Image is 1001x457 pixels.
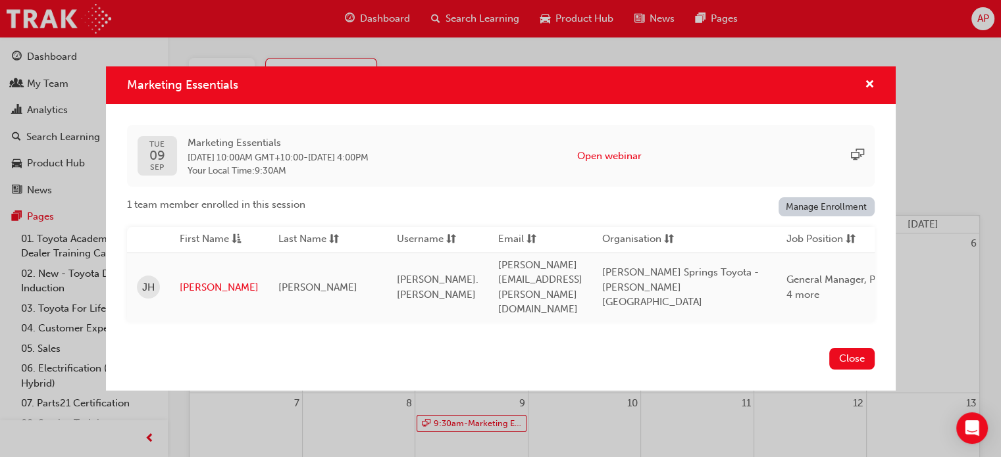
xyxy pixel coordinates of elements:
[127,78,238,92] span: Marketing Essentials
[851,149,864,164] span: sessionType_ONLINE_URL-icon
[397,274,478,301] span: [PERSON_NAME].[PERSON_NAME]
[188,135,369,177] div: -
[526,231,536,248] span: sorting-icon
[846,231,856,248] span: sorting-icon
[498,231,571,248] button: Emailsorting-icon
[106,66,896,391] div: Marketing Essentials
[602,231,675,248] button: Organisationsorting-icon
[308,152,369,163] span: 09 Sep 2025 4:00PM
[188,165,369,177] span: Your Local Time : 9:30AM
[602,231,661,248] span: Organisation
[278,231,351,248] button: Last Namesorting-icon
[278,281,357,293] span: [PERSON_NAME]
[180,231,229,248] span: First Name
[498,259,582,316] span: [PERSON_NAME][EMAIL_ADDRESS][PERSON_NAME][DOMAIN_NAME]
[278,231,326,248] span: Last Name
[498,231,524,248] span: Email
[127,197,305,212] span: 1 team member enrolled in this session
[786,231,843,248] span: Job Position
[180,231,252,248] button: First Nameasc-icon
[329,231,339,248] span: sorting-icon
[180,280,259,295] a: [PERSON_NAME]
[956,412,988,444] div: Open Intercom Messenger
[786,231,859,248] button: Job Positionsorting-icon
[149,163,165,172] span: SEP
[865,80,875,91] span: cross-icon
[786,274,944,301] span: General Manager, Parts Manager + 4 more
[397,231,444,248] span: Username
[602,266,759,308] span: [PERSON_NAME] Springs Toyota - [PERSON_NAME][GEOGRAPHIC_DATA]
[779,197,875,216] a: Manage Enrollment
[865,77,875,93] button: cross-icon
[142,280,155,295] span: JH
[829,348,875,370] button: Close
[188,135,369,151] span: Marketing Essentials
[149,140,165,149] span: TUE
[577,149,642,164] button: Open webinar
[664,231,674,248] span: sorting-icon
[446,231,456,248] span: sorting-icon
[232,231,242,248] span: asc-icon
[149,149,165,162] span: 09
[397,231,469,248] button: Usernamesorting-icon
[188,152,303,163] span: 09 Sep 2025 10:00AM GMT+10:00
